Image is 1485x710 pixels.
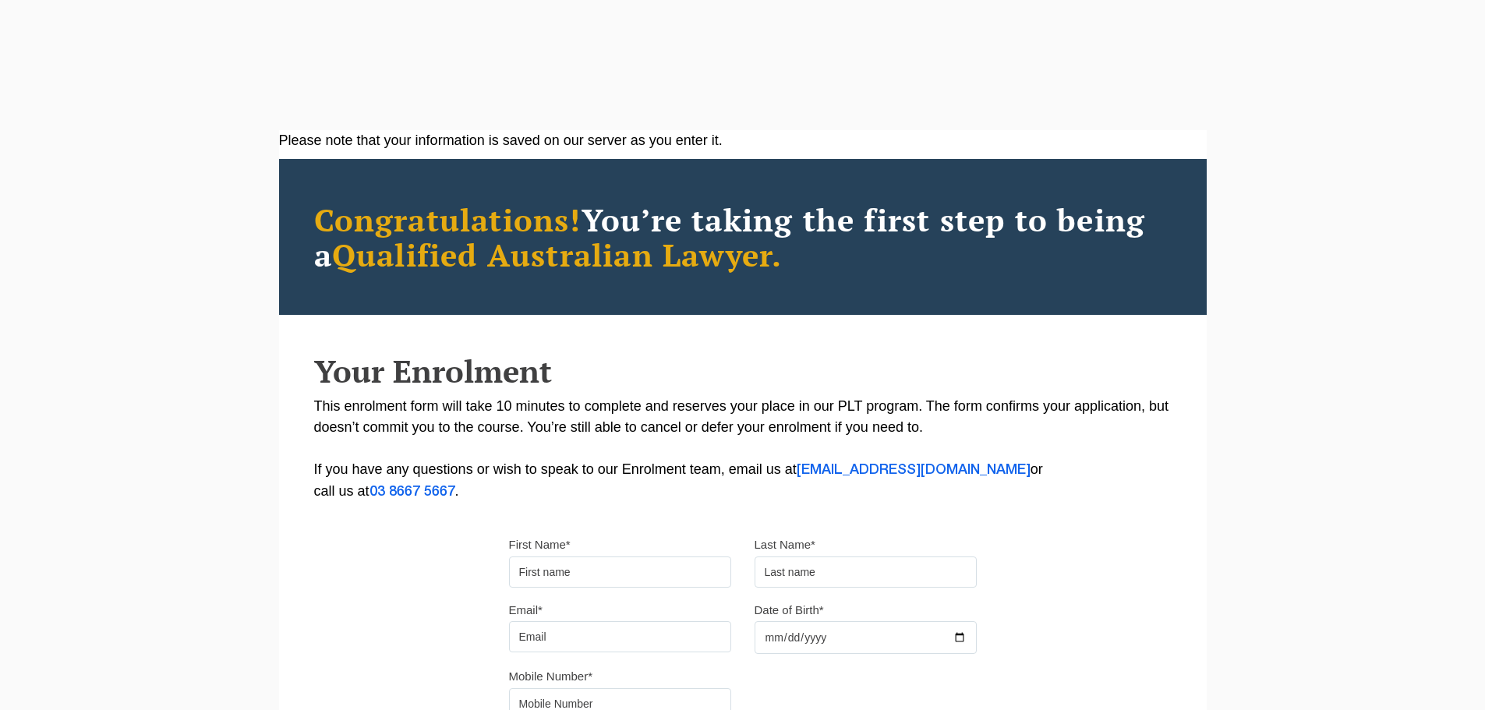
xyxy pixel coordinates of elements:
label: Email* [509,602,543,618]
span: Congratulations! [314,199,582,240]
input: Email [509,621,731,652]
p: This enrolment form will take 10 minutes to complete and reserves your place in our PLT program. ... [314,396,1172,503]
label: Last Name* [755,537,815,553]
label: Date of Birth* [755,602,824,618]
label: Mobile Number* [509,669,593,684]
a: [EMAIL_ADDRESS][DOMAIN_NAME] [797,464,1031,476]
input: Last name [755,556,977,588]
h2: You’re taking the first step to being a [314,202,1172,272]
h2: Your Enrolment [314,354,1172,388]
input: First name [509,556,731,588]
div: Please note that your information is saved on our server as you enter it. [279,130,1207,151]
a: 03 8667 5667 [369,486,455,498]
label: First Name* [509,537,571,553]
span: Qualified Australian Lawyer. [332,234,783,275]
